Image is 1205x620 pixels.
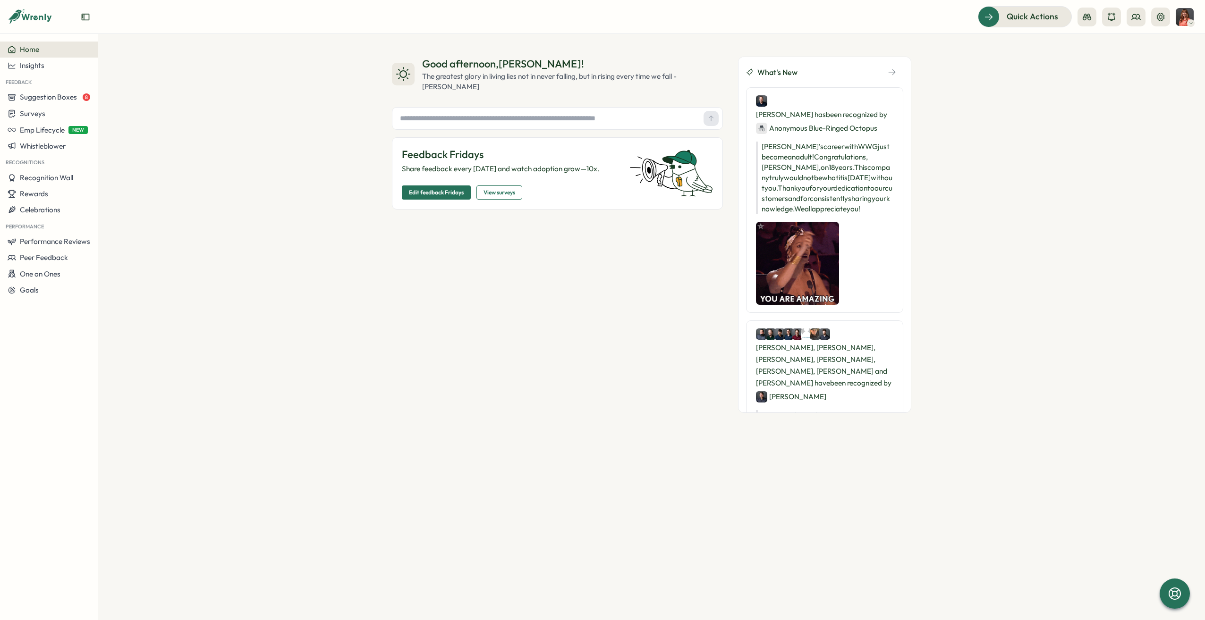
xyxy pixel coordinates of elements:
div: Good afternoon , [PERSON_NAME] ! [422,57,723,71]
img: Recognition Image [756,222,839,305]
span: Edit feedback Fridays [409,186,464,199]
span: Quick Actions [1007,10,1058,23]
span: What's New [757,67,798,78]
img: Tony LeDonne [819,328,830,340]
img: Angel Ibarra [756,328,767,340]
button: Edit feedback Fridays [402,185,471,200]
p: Thank you for all of the help with the nonstop PSPS updates and support this week! [756,410,893,431]
span: Insights [20,61,44,70]
img: Matt Wanink [756,95,767,107]
img: Andrew Miro [765,328,776,340]
img: Alexander Mellerski [774,328,785,340]
img: Lawrence Brown [792,328,803,340]
span: Recognition Wall [20,173,73,182]
span: Surveys [20,109,45,118]
img: Joshua Lohse [810,328,821,340]
span: 8 [83,93,90,101]
span: View surveys [484,186,515,199]
img: Nikki Kean [1176,8,1194,26]
div: [PERSON_NAME], [PERSON_NAME], [PERSON_NAME], [PERSON_NAME], [PERSON_NAME], [PERSON_NAME] and [PER... [756,328,893,402]
span: NEW [68,126,88,134]
span: Home [20,45,39,54]
span: Suggestion Boxes [20,92,77,101]
span: Goals [20,285,39,294]
button: View surveys [476,185,522,200]
div: Anonymous Blue-Ringed Octopus [756,122,877,134]
button: Quick Actions [978,6,1072,27]
div: [PERSON_NAME] has been recognized by [756,95,893,134]
img: Brent Kimberley [801,328,812,340]
span: Performance Reviews [20,237,90,246]
button: Expand sidebar [81,12,90,22]
p: Share feedback every [DATE] and watch adoption grow—10x. [402,164,618,174]
img: Christina Moralez [783,328,794,340]
span: One on Ones [20,269,60,278]
p: Feedback Fridays [402,147,618,162]
span: Emp Lifecycle [20,126,65,134]
span: Celebrations [20,205,60,214]
div: [PERSON_NAME] [756,391,826,402]
img: Brad Wilmot [756,391,767,402]
span: Peer Feedback [20,253,68,262]
span: Whistleblower [20,142,66,151]
span: Rewards [20,189,48,198]
div: The greatest glory in living lies not in never falling, but in rising every time we fall - [PERSO... [422,71,723,92]
p: [PERSON_NAME]'s career with WWG just became an adult! Congratulations, [PERSON_NAME], on 18 years... [756,142,893,214]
